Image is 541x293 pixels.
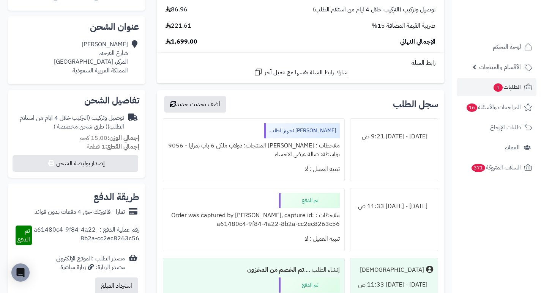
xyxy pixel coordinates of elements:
[372,22,435,30] span: ضريبة القيمة المضافة 15%
[13,155,138,172] button: إصدار بوليصة الشحن
[54,40,128,75] div: [PERSON_NAME] شارع الفرحه، المركز، [GEOGRAPHIC_DATA] المملكة العربية السعودية
[11,263,30,282] div: Open Intercom Messenger
[355,199,433,214] div: [DATE] - [DATE] 11:33 ص
[164,96,226,113] button: أضف تحديث جديد
[355,129,433,144] div: [DATE] - [DATE] 9:21 ص
[56,263,125,272] div: مصدر الزيارة: زيارة مباشرة
[254,67,347,77] a: شارك رابط السلة نفسها مع عميل آخر
[360,266,424,274] div: [DEMOGRAPHIC_DATA]
[166,38,197,46] span: 1,699.00
[160,59,441,67] div: رابط السلة
[493,82,521,92] span: الطلبات
[494,83,503,92] span: 1
[168,232,339,246] div: تنبيه العميل : لا
[168,162,339,177] div: تنبيه العميل : لا
[457,138,536,157] a: العملاء
[457,118,536,136] a: طلبات الإرجاع
[279,193,340,208] div: تم الدفع
[265,68,347,77] span: شارك رابط السلة نفسها مع عميل آخر
[17,226,30,244] span: تم الدفع
[471,162,521,173] span: السلات المتروكة
[107,133,139,143] strong: إجمالي الوزن:
[393,100,438,109] h3: سجل الطلب
[466,102,521,113] span: المراجعات والأسئلة
[467,103,477,112] span: 16
[166,22,191,30] span: 221.61
[472,164,485,172] span: 371
[93,193,139,202] h2: طريقة الدفع
[14,22,139,31] h2: عنوان الشحن
[247,265,304,274] b: تم الخصم من المخزون
[505,142,520,153] span: العملاء
[54,122,107,131] span: ( طرق شحن مخصصة )
[14,114,124,131] div: توصيل وتركيب (التركيب خلال 4 ايام من استلام الطلب)
[400,38,435,46] span: الإجمالي النهائي
[489,19,534,35] img: logo-2.png
[168,208,339,232] div: ملاحظات : Order was captured by [PERSON_NAME], capture id: a61480c4-9f84-4a22-8b2a-cc2ec8263c56
[457,78,536,96] a: الطلبات1
[168,263,339,277] div: إنشاء الطلب ....
[457,158,536,177] a: السلات المتروكة371
[490,122,521,133] span: طلبات الإرجاع
[457,98,536,116] a: المراجعات والأسئلة16
[493,42,521,52] span: لوحة التحكم
[14,96,139,105] h2: تفاصيل الشحن
[166,5,188,14] span: 86.96
[279,277,340,293] div: تم الدفع
[32,226,139,245] div: رقم عملية الدفع : a61480c4-9f84-4a22-8b2a-cc2ec8263c56
[105,142,139,151] strong: إجمالي القطع:
[355,277,433,292] div: [DATE] - [DATE] 11:33 ص
[35,208,125,216] div: تمارا - فاتورتك حتى 4 دفعات بدون فوائد
[87,142,139,151] small: 1 قطعة
[479,62,521,72] span: الأقسام والمنتجات
[313,5,435,14] span: توصيل وتركيب (التركيب خلال 4 ايام من استلام الطلب)
[56,254,125,272] div: مصدر الطلب :الموقع الإلكتروني
[264,123,340,138] div: [PERSON_NAME] تجهيز الطلب
[168,138,339,162] div: ملاحظات : [PERSON_NAME] المنتجات: دولاب ملكي 6 باب بمرايا - 9056 بواسطة: صالة عرض الاحساء
[457,38,536,56] a: لوحة التحكم
[79,133,139,143] small: 15.00 كجم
